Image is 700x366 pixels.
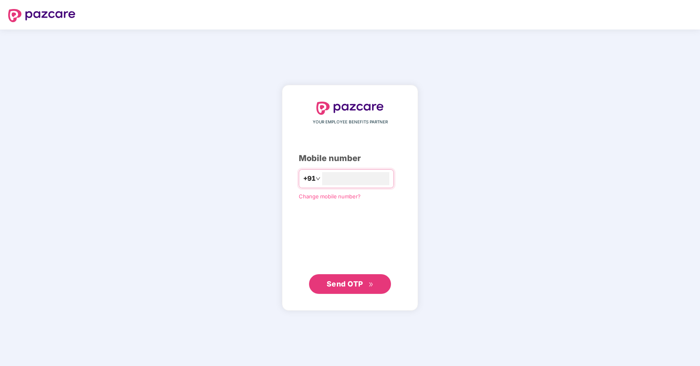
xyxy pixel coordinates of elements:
img: logo [316,102,384,115]
div: Mobile number [299,152,401,165]
span: YOUR EMPLOYEE BENEFITS PARTNER [313,119,388,125]
span: +91 [303,173,316,184]
img: logo [8,9,75,22]
span: double-right [368,282,374,287]
button: Send OTPdouble-right [309,274,391,294]
span: down [316,176,320,181]
span: Send OTP [327,280,363,288]
a: Change mobile number? [299,193,361,200]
